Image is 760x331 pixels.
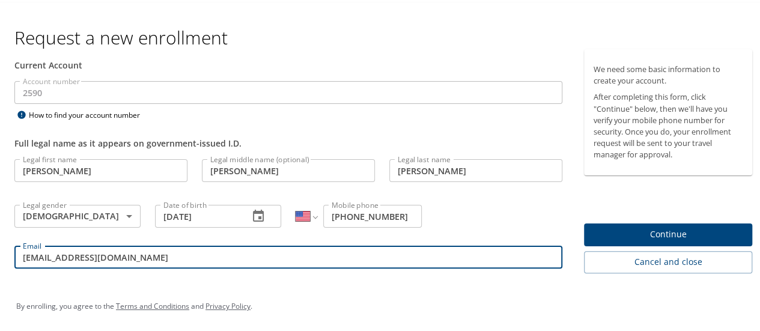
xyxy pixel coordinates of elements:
input: Enter phone number [323,203,422,226]
div: By enrolling, you agree to the and . [16,290,753,320]
span: Cancel and close [594,253,743,268]
p: After completing this form, click "Continue" below, then we'll have you verify your mobile phone ... [594,90,743,159]
button: Continue [584,222,752,245]
p: We need some basic information to create your account. [594,62,743,85]
div: Full legal name as it appears on government-issued I.D. [14,135,562,148]
div: How to find your account number [14,106,165,121]
div: [DEMOGRAPHIC_DATA] [14,203,141,226]
span: Continue [594,225,743,240]
a: Terms and Conditions [116,299,189,309]
a: Privacy Policy [205,299,251,309]
input: MM/DD/YYYY [155,203,239,226]
div: Current Account [14,57,562,70]
button: Cancel and close [584,249,752,272]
